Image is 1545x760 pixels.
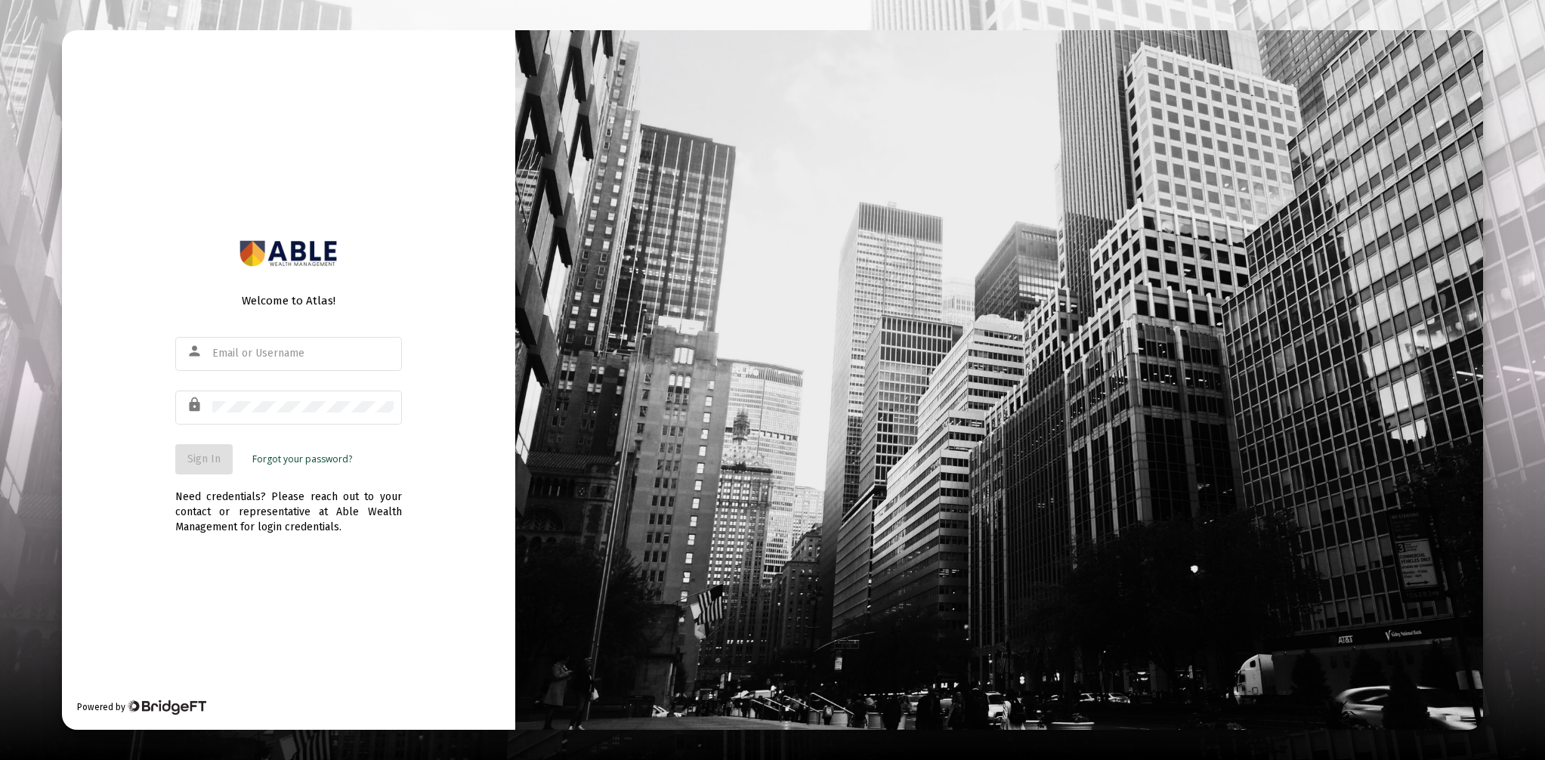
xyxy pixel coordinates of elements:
[187,396,205,414] mat-icon: lock
[252,452,352,467] a: Forgot your password?
[187,342,205,360] mat-icon: person
[77,700,206,715] div: Powered by
[175,444,233,474] button: Sign In
[175,293,402,308] div: Welcome to Atlas!
[187,453,221,465] span: Sign In
[127,700,206,715] img: Bridge Financial Technology Logo
[212,348,394,360] input: Email or Username
[239,225,337,282] img: Logo
[175,474,402,535] div: Need credentials? Please reach out to your contact or representative at Able Wealth Management fo...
